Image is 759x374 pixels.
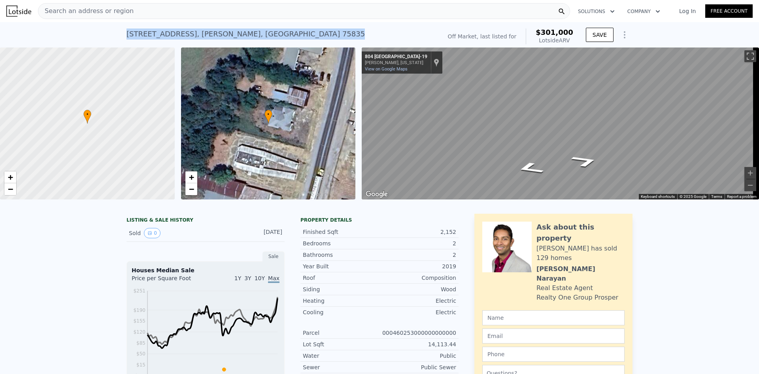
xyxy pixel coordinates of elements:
span: 1Y [234,275,241,281]
div: Lot Sqft [303,340,379,348]
div: Water [303,352,379,360]
input: Name [482,310,625,325]
button: Show Options [617,27,632,43]
div: [PERSON_NAME] has sold 129 homes [536,244,625,263]
div: Electric [379,297,456,305]
button: Zoom out [744,179,756,191]
a: Zoom in [185,171,197,183]
div: Finished Sqft [303,228,379,236]
div: [DATE] [247,228,282,238]
a: Show location on map [434,58,439,67]
button: SAVE [586,28,614,42]
path: Go South, TX-19 [504,159,555,178]
div: Bedrooms [303,239,379,247]
div: Composition [379,274,456,282]
a: View on Google Maps [365,66,408,72]
tspan: $251 [133,288,145,294]
span: + [8,172,13,182]
div: Sale [262,251,285,262]
button: View historical data [144,228,160,238]
button: Solutions [572,4,621,19]
div: • [83,110,91,123]
img: Lotside [6,6,31,17]
div: Houses Median Sale [132,266,279,274]
div: Street View [362,47,759,199]
a: Zoom out [185,183,197,195]
div: Public [379,352,456,360]
div: Ask about this property [536,222,625,244]
tspan: $155 [133,318,145,324]
a: Log In [670,7,705,15]
div: Cooling [303,308,379,316]
div: Electric [379,308,456,316]
div: [PERSON_NAME] Narayan [536,264,625,283]
div: Lotside ARV [536,36,573,44]
img: Google [364,189,390,199]
span: Max [268,275,279,283]
a: Zoom in [4,171,16,183]
div: Realty One Group Prosper [536,293,618,302]
a: Terms (opens in new tab) [711,194,722,199]
span: + [189,172,194,182]
tspan: $15 [136,362,145,368]
button: Toggle fullscreen view [744,50,756,62]
span: $301,000 [536,28,573,36]
div: 000460253000000000000 [379,329,456,337]
div: Bathrooms [303,251,379,259]
div: Off Market, last listed for [448,32,517,40]
span: 3Y [244,275,251,281]
span: − [8,184,13,194]
div: Public Sewer [379,363,456,371]
div: Wood [379,285,456,293]
div: Sewer [303,363,379,371]
div: [PERSON_NAME], [US_STATE] [365,60,427,65]
div: • [264,110,272,123]
span: − [189,184,194,194]
button: Company [621,4,666,19]
div: [STREET_ADDRESS] , [PERSON_NAME] , [GEOGRAPHIC_DATA] 75835 [126,28,365,40]
div: Real Estate Agent [536,283,593,293]
a: Open this area in Google Maps (opens a new window) [364,189,390,199]
span: Search an address or region [38,6,134,16]
div: Property details [300,217,459,223]
tspan: $190 [133,308,145,313]
div: 2 [379,251,456,259]
div: Year Built [303,262,379,270]
path: Go North, TX-19 [559,152,610,171]
div: Sold [129,228,199,238]
span: • [264,111,272,118]
tspan: $50 [136,351,145,357]
div: Map [362,47,759,199]
span: © 2025 Google [680,194,706,199]
span: 10Y [255,275,265,281]
tspan: $120 [133,329,145,335]
div: 804 [GEOGRAPHIC_DATA]-19 [365,54,427,60]
div: Siding [303,285,379,293]
div: LISTING & SALE HISTORY [126,217,285,225]
div: Heating [303,297,379,305]
button: Keyboard shortcuts [641,194,675,199]
div: 2,152 [379,228,456,236]
tspan: $85 [136,340,145,346]
a: Free Account [705,4,753,18]
div: Parcel [303,329,379,337]
div: 14,113.44 [379,340,456,348]
input: Phone [482,347,625,362]
div: Roof [303,274,379,282]
button: Zoom in [744,167,756,179]
a: Zoom out [4,183,16,195]
div: Price per Square Foot [132,274,206,287]
div: 2 [379,239,456,247]
div: 2019 [379,262,456,270]
a: Report a problem [727,194,757,199]
span: • [83,111,91,118]
input: Email [482,328,625,344]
